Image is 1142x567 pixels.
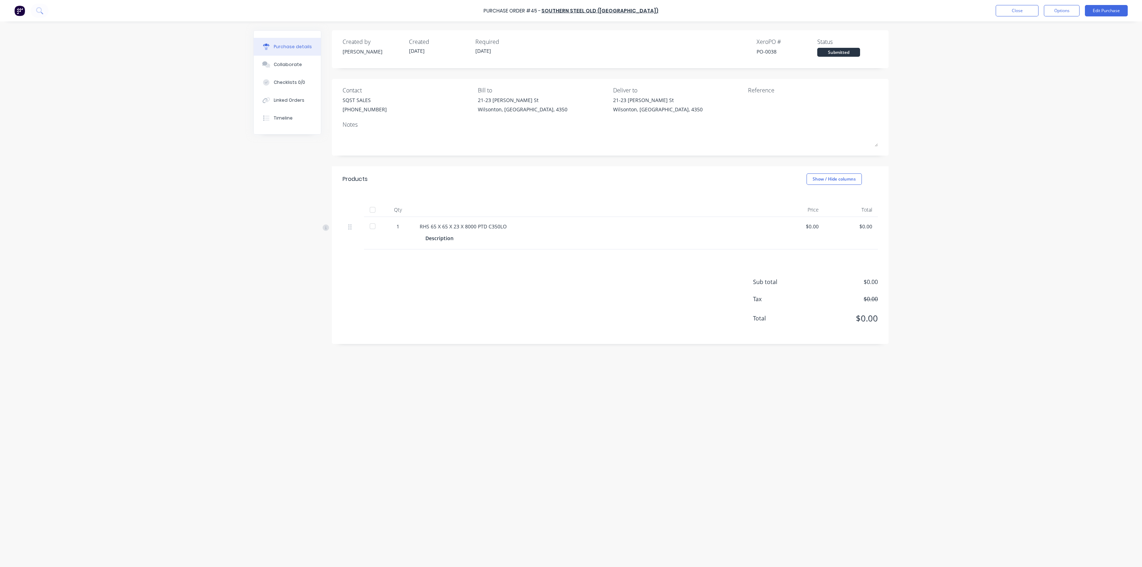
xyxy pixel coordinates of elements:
[420,223,765,230] div: RHS 65 X 65 X 23 X 8000 PTD C350LO
[996,5,1039,16] button: Close
[824,203,878,217] div: Total
[274,61,302,68] div: Collaborate
[343,120,878,129] div: Notes
[613,86,743,95] div: Deliver to
[753,314,807,323] span: Total
[753,278,807,286] span: Sub total
[254,74,321,91] button: Checklists 0/0
[817,37,878,46] div: Status
[484,7,541,15] div: Purchase Order #45 -
[613,96,703,104] div: 21-23 [PERSON_NAME] St
[475,37,536,46] div: Required
[757,37,817,46] div: Xero PO #
[817,48,860,57] div: Submitted
[425,233,459,243] div: Description
[807,312,878,325] span: $0.00
[1085,5,1128,16] button: Edit Purchase
[254,38,321,56] button: Purchase details
[343,106,387,113] div: [PHONE_NUMBER]
[274,97,304,103] div: Linked Orders
[807,173,862,185] button: Show / Hide columns
[748,86,878,95] div: Reference
[382,203,414,217] div: Qty
[343,96,387,104] div: SQST SALES
[274,44,312,50] div: Purchase details
[343,175,368,183] div: Products
[807,278,878,286] span: $0.00
[771,203,824,217] div: Price
[409,37,470,46] div: Created
[1044,5,1080,16] button: Options
[14,5,25,16] img: Factory
[777,223,819,230] div: $0.00
[254,109,321,127] button: Timeline
[274,115,293,121] div: Timeline
[757,48,817,55] div: PO-0038
[274,79,305,86] div: Checklists 0/0
[753,295,807,303] span: Tax
[343,37,403,46] div: Created by
[807,295,878,303] span: $0.00
[343,48,403,55] div: [PERSON_NAME]
[388,223,408,230] div: 1
[478,106,567,113] div: Wilsonton, [GEOGRAPHIC_DATA], 4350
[478,96,567,104] div: 21-23 [PERSON_NAME] St
[343,86,473,95] div: Contact
[254,91,321,109] button: Linked Orders
[541,7,658,14] a: SOUTHERN STEEL QLD ([GEOGRAPHIC_DATA])
[613,106,703,113] div: Wilsonton, [GEOGRAPHIC_DATA], 4350
[478,86,608,95] div: Bill to
[830,223,872,230] div: $0.00
[254,56,321,74] button: Collaborate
